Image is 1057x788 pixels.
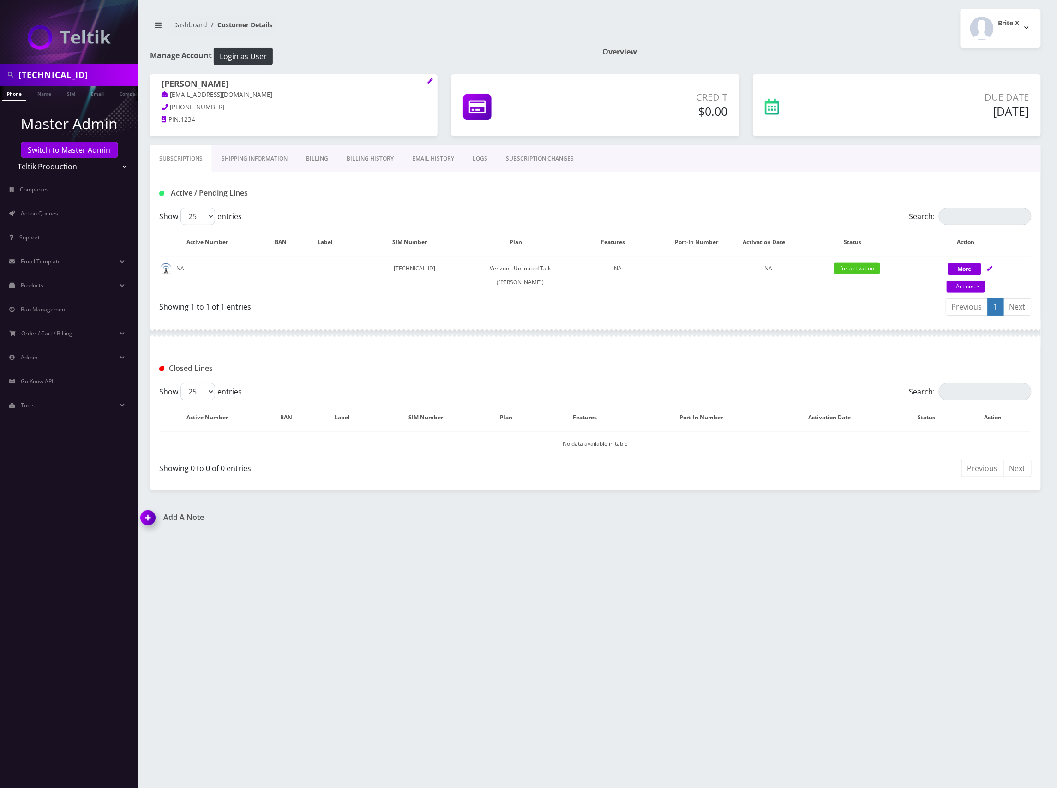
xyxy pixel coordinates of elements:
[909,383,1032,400] label: Search:
[21,142,118,158] a: Switch to Master Admin
[20,185,49,193] span: Companies
[771,404,898,431] th: Activation Date: activate to sort column ascending
[476,229,565,256] th: Plan: activate to sort column ascending
[19,233,40,241] span: Support
[947,281,985,293] a: Actions
[160,263,172,275] img: default.png
[159,366,164,371] img: Closed Lines
[566,229,670,256] th: Features: activate to sort column ascending
[21,257,61,265] span: Email Template
[579,90,728,104] p: Credit
[961,9,1041,48] button: Brite X
[538,404,641,431] th: Features: activate to sort column ascending
[579,104,728,118] h5: $0.00
[910,229,1031,256] th: Action: activate to sort column ascending
[939,383,1032,400] input: Search:
[180,115,195,124] span: 1234
[160,229,264,256] th: Active Number: activate to sort column ascending
[62,86,80,100] a: SIM
[21,281,43,289] span: Products
[180,383,215,400] select: Showentries
[22,329,73,337] span: Order / Cart / Billing
[354,229,475,256] th: SIM Number: activate to sort column ascending
[173,20,207,29] a: Dashboard
[21,209,58,217] span: Action Queues
[858,104,1029,118] h5: [DATE]
[306,229,353,256] th: Label: activate to sort column ascending
[733,229,805,256] th: Activation Date: activate to sort column ascending
[805,229,909,256] th: Status: activate to sort column ascending
[899,404,964,431] th: Status: activate to sort column ascending
[485,404,537,431] th: Plan: activate to sort column ascending
[965,404,1031,431] th: Action : activate to sort column ascending
[28,25,111,50] img: Teltik Production
[264,229,306,256] th: BAN: activate to sort column ascending
[948,263,981,275] button: More
[159,191,164,196] img: Active / Pending Lines
[141,513,589,522] a: Add A Note
[497,145,583,172] a: SUBSCRIPTION CHANGES
[2,86,26,101] a: Phone
[602,48,1041,56] h1: Overview
[988,298,1004,316] a: 1
[180,208,215,225] select: Showentries
[207,20,272,30] li: Customer Details
[162,90,273,100] a: [EMAIL_ADDRESS][DOMAIN_NAME]
[264,404,317,431] th: BAN: activate to sort column ascending
[18,66,136,84] input: Search in Company
[21,305,67,313] span: Ban Management
[162,115,180,125] a: PIN:
[21,377,53,385] span: Go Know API
[998,19,1020,27] h2: Brite X
[170,103,225,111] span: [PHONE_NUMBER]
[21,353,37,361] span: Admin
[354,257,475,294] td: [TECHNICAL_ID]
[159,208,242,225] label: Show entries
[21,401,35,409] span: Tools
[159,298,589,312] div: Showing 1 to 1 of 1 entries
[33,86,56,100] a: Name
[463,145,497,172] a: LOGS
[337,145,403,172] a: Billing History
[834,263,880,274] span: for-activation
[159,189,441,197] h1: Active / Pending Lines
[160,257,264,294] td: NA
[961,460,1004,477] a: Previous
[159,459,589,474] div: Showing 0 to 0 of 0 entries
[212,50,273,60] a: Login as User
[1003,298,1032,316] a: Next
[160,404,264,431] th: Active Number: activate to sort column descending
[214,48,273,65] button: Login as User
[765,264,773,272] span: NA
[939,208,1032,225] input: Search:
[115,86,146,100] a: Company
[150,15,589,42] nav: breadcrumb
[909,208,1032,225] label: Search:
[159,383,242,400] label: Show entries
[858,90,1029,104] p: Due Date
[297,145,337,172] a: Billing
[162,79,426,90] h1: [PERSON_NAME]
[318,404,376,431] th: Label: activate to sort column ascending
[1003,460,1032,477] a: Next
[671,229,732,256] th: Port-In Number: activate to sort column ascending
[946,298,988,316] a: Previous
[377,404,484,431] th: SIM Number: activate to sort column ascending
[476,257,565,294] td: Verizon - Unlimited Talk ([PERSON_NAME])
[566,257,670,294] td: NA
[642,404,770,431] th: Port-In Number: activate to sort column ascending
[159,364,441,373] h1: Closed Lines
[403,145,463,172] a: EMAIL HISTORY
[150,48,589,65] h1: Manage Account
[86,86,108,100] a: Email
[150,145,212,172] a: Subscriptions
[212,145,297,172] a: Shipping Information
[160,432,1031,455] td: No data available in table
